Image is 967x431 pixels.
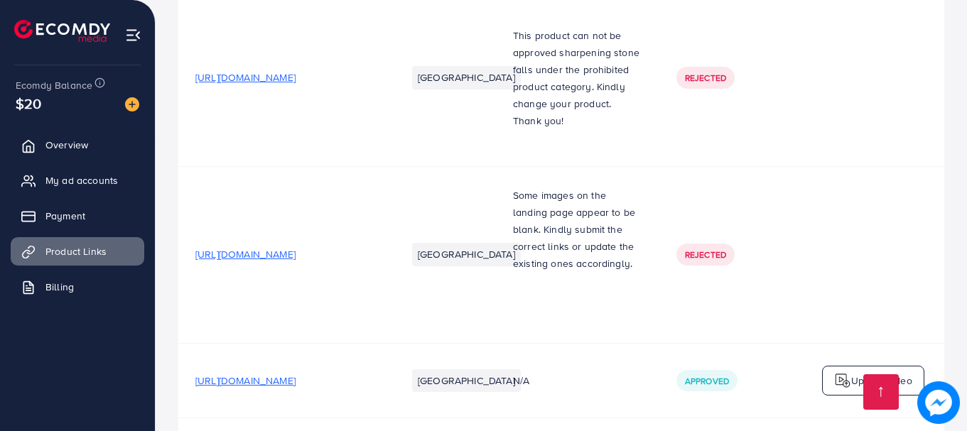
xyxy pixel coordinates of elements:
a: Billing [11,273,144,301]
a: Product Links [11,237,144,266]
img: menu [125,27,141,43]
span: Approved [685,375,729,387]
a: My ad accounts [11,166,144,195]
span: [URL][DOMAIN_NAME] [195,247,296,261]
li: [GEOGRAPHIC_DATA] [412,243,521,266]
span: N/A [513,373,529,388]
li: [GEOGRAPHIC_DATA] [412,66,521,89]
span: Payment [45,209,85,223]
span: [URL][DOMAIN_NAME] [195,70,296,84]
li: [GEOGRAPHIC_DATA] [412,369,521,392]
span: Rejected [685,249,726,261]
p: This product can not be approved sharpening stone falls under the prohibited product category. Ki... [513,27,642,129]
img: logo [834,372,851,389]
a: Payment [11,202,144,230]
span: Billing [45,280,74,294]
span: $20 [16,93,41,114]
span: [URL][DOMAIN_NAME] [195,373,296,388]
p: Upload video [851,372,912,389]
p: Some images on the landing page appear to be blank. Kindly submit the correct links or update the... [513,187,642,272]
a: Overview [11,131,144,159]
span: My ad accounts [45,173,118,187]
img: logo [14,20,110,42]
img: image [125,97,139,111]
span: Overview [45,138,88,152]
span: Product Links [45,244,107,258]
span: Rejected [685,72,726,84]
img: image [918,382,959,423]
span: Ecomdy Balance [16,78,92,92]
